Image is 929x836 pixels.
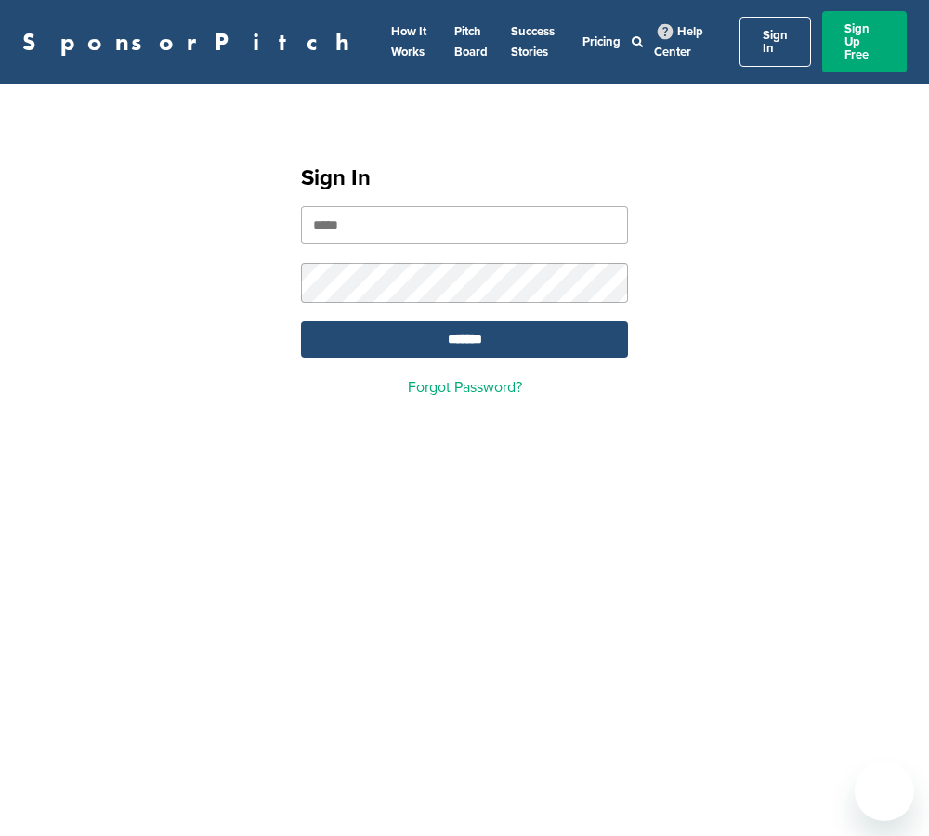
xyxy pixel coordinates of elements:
h1: Sign In [301,162,628,195]
a: Forgot Password? [408,378,522,397]
a: Pitch Board [454,24,488,59]
a: Sign Up Free [822,11,907,72]
a: Sign In [739,17,811,67]
a: SponsorPitch [22,30,361,54]
a: Help Center [654,20,703,63]
a: How It Works [391,24,426,59]
iframe: Button to launch messaging window [855,762,914,821]
a: Success Stories [511,24,555,59]
a: Pricing [582,34,621,49]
